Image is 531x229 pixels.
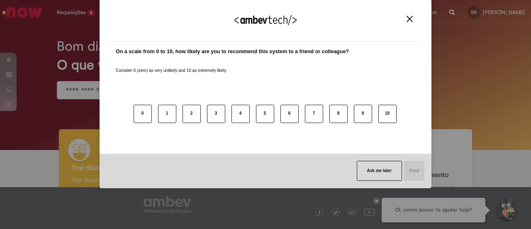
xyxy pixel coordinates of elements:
button: 1 [158,105,176,123]
button: Ask me later [357,161,402,181]
button: Close [404,15,415,22]
button: 10 [378,105,397,123]
button: 8 [329,105,348,123]
button: 7 [305,105,323,123]
label: Consider 0 (zero) as very unlikely and 10 as extremely likely. [116,58,227,74]
button: 6 [280,105,299,123]
img: Logo Ambevtech [234,15,297,25]
label: On a scale from 0 to 10, how likely are you to recommend this system to a friend or colleague? [116,48,349,56]
button: 0 [134,105,152,123]
button: 2 [183,105,201,123]
img: Close [407,16,413,22]
button: 3 [207,105,225,123]
button: 4 [231,105,250,123]
button: 5 [256,105,274,123]
button: 9 [354,105,372,123]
